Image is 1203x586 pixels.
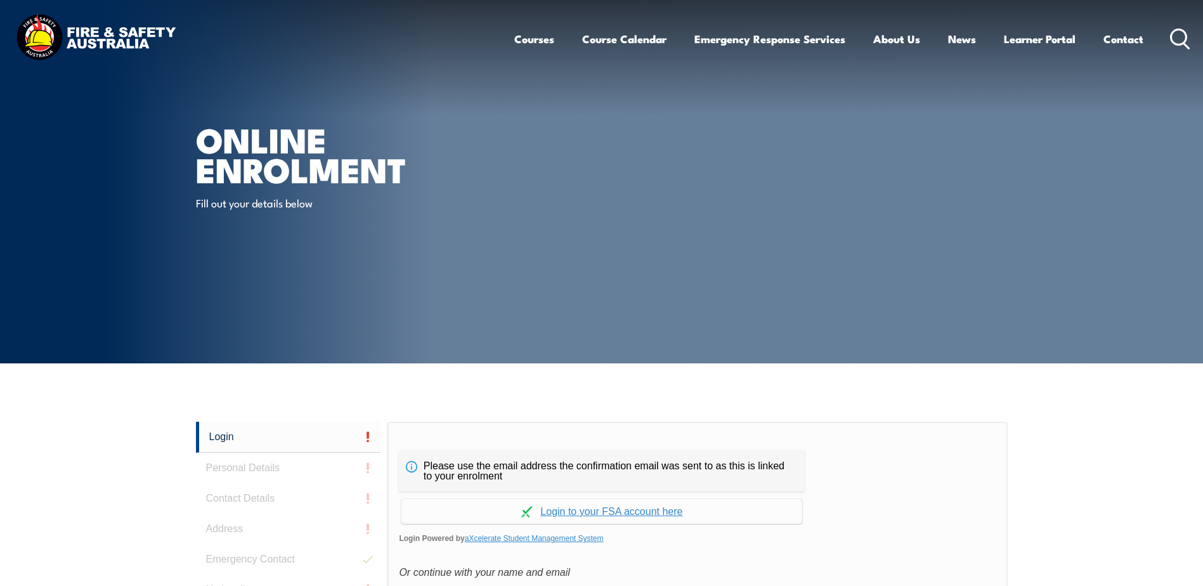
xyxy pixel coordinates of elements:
[948,22,976,56] a: News
[399,529,996,548] span: Login Powered by
[196,195,427,210] p: Fill out your details below
[521,506,533,518] img: Log in withaxcelerate
[1103,22,1143,56] a: Contact
[399,563,996,582] div: Or continue with your name and email
[514,22,554,56] a: Courses
[196,124,509,183] h1: Online Enrolment
[694,22,845,56] a: Emergency Response Services
[196,422,381,453] a: Login
[399,451,805,492] div: Please use the email address the confirmation email was sent to as this is linked to your enrolment
[582,22,667,56] a: Course Calendar
[1004,22,1076,56] a: Learner Portal
[465,534,604,543] a: aXcelerate Student Management System
[873,22,920,56] a: About Us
